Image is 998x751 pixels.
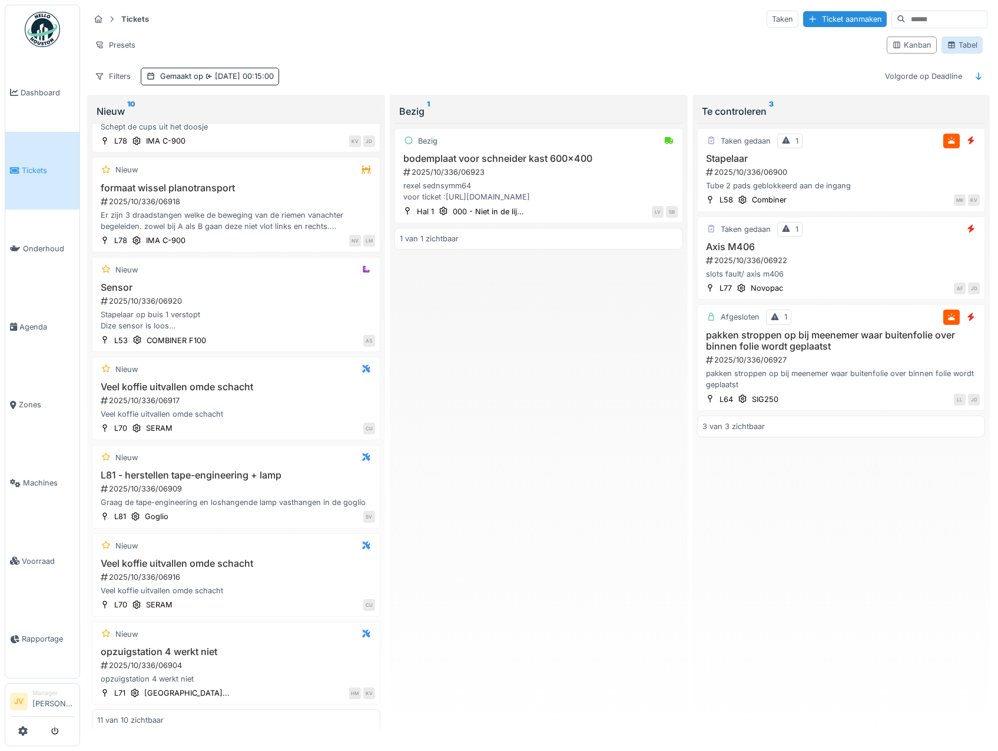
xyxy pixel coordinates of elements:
div: LL [954,394,966,406]
sup: 1 [427,104,430,118]
div: Gemaakt op [160,71,274,82]
div: KV [363,687,375,699]
span: Agenda [19,321,75,333]
div: SB [666,206,678,218]
div: 2025/10/336/06916 [100,571,375,583]
div: 11 van 10 zichtbaar [97,715,164,726]
div: Nieuw [115,629,138,640]
div: 1 [795,224,798,235]
div: CU [363,599,375,611]
div: Nieuw [115,264,138,275]
h3: Sensor [97,282,375,293]
div: 1 [795,135,798,147]
span: Zones [19,399,75,410]
div: Taken gedaan [721,135,771,147]
div: L78 [114,135,127,147]
div: L71 [114,687,125,699]
h3: L81 - herstellen tape-engineering + lamp [97,470,375,481]
div: Schept de cups uit het doosje [97,121,375,132]
a: Voorraad [5,522,79,600]
li: [PERSON_NAME] [32,689,75,714]
div: Kanban [892,39,931,51]
div: JD [968,283,980,294]
span: Dashboard [21,87,75,98]
div: MK [954,194,966,206]
span: Tickets [22,165,75,176]
div: 2025/10/336/06923 [402,167,678,178]
a: Agenda [5,288,79,366]
div: SIG250 [752,394,778,405]
div: pakken stroppen op bij meenemer waar buitenfolie over binnen folie wordt geplaatst [702,368,980,390]
div: SERAM [146,599,173,610]
div: NV [349,235,361,247]
div: AF [954,283,966,294]
div: Volgorde op Deadline [880,68,967,85]
div: Bezig [399,104,678,118]
div: JD [968,394,980,406]
div: 000 - Niet in de lij... [453,206,524,217]
div: Taken [767,11,798,28]
div: Nieuw [115,364,138,375]
div: rexel sednsymm64 voor ticket :[URL][DOMAIN_NAME] [400,180,678,202]
div: Nieuw [115,164,138,175]
div: Taken gedaan [721,224,771,235]
div: Graag de tape-engineering en loshangende lamp vasthangen in de goglio [97,497,375,508]
span: Machines [23,477,75,489]
div: Bezig [418,135,437,147]
a: Onderhoud [5,210,79,288]
div: LM [363,235,375,247]
h3: formaat wissel planotransport [97,182,375,194]
div: IMA C-900 [146,135,185,147]
div: Tabel [947,39,977,51]
div: KV [968,194,980,206]
div: 1 van 1 zichtbaar [400,233,459,244]
div: 2025/10/336/06909 [100,483,375,494]
div: Presets [89,36,141,54]
div: 2025/10/336/06918 [100,196,375,207]
h3: bodemplaat voor schneider kast 600x400 [400,153,678,164]
div: SERAM [146,423,173,434]
h3: Veel koffie uitvallen omde schacht [97,381,375,393]
div: SV [363,511,375,523]
span: [DATE] 00:15:00 [203,72,274,81]
a: Rapportage [5,600,79,679]
a: Zones [5,366,79,444]
div: 2025/10/336/06900 [705,167,980,178]
div: 2025/10/336/06927 [705,354,980,365]
h3: pakken stroppen op bij meenemer waar buitenfolie over binnen folie wordt geplaatst [702,330,980,352]
div: Nieuw [115,452,138,463]
span: Onderhoud [23,243,75,254]
div: LV [652,206,664,218]
img: Badge_color-CXgf-gQk.svg [25,12,60,47]
span: Rapportage [22,633,75,644]
div: AS [363,335,375,347]
h3: Stapelaar [702,153,980,164]
div: L58 [720,194,733,205]
div: Veel koffie uitvallen omde schacht [97,408,375,420]
div: Nieuw [115,540,138,551]
div: [GEOGRAPHIC_DATA]... [144,687,230,699]
div: opzuigstation 4 werkt niet [97,673,375,684]
h3: Veel koffie uitvallen omde schacht [97,558,375,569]
div: IMA C-900 [146,235,185,246]
div: Tube 2 pads geblokkeerd aan de ingang [702,180,980,191]
div: Nieuw [97,104,376,118]
sup: 10 [127,104,135,118]
div: L78 [114,235,127,246]
div: L70 [114,423,127,434]
div: 2025/10/336/06917 [100,395,375,406]
div: 2025/10/336/06920 [100,295,375,307]
div: COMBINER F100 [147,335,206,346]
sup: 3 [769,104,774,118]
div: L77 [720,283,732,294]
div: L53 [114,335,128,346]
a: JV Manager[PERSON_NAME] [10,689,75,717]
a: Machines [5,444,79,522]
a: Tickets [5,132,79,210]
h3: Axis M406 [702,241,980,252]
div: Novopac [751,283,783,294]
div: L81 [114,511,126,522]
div: Goglio [145,511,168,522]
h3: opzuigstation 4 werkt niet [97,646,375,657]
div: JD [363,135,375,147]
